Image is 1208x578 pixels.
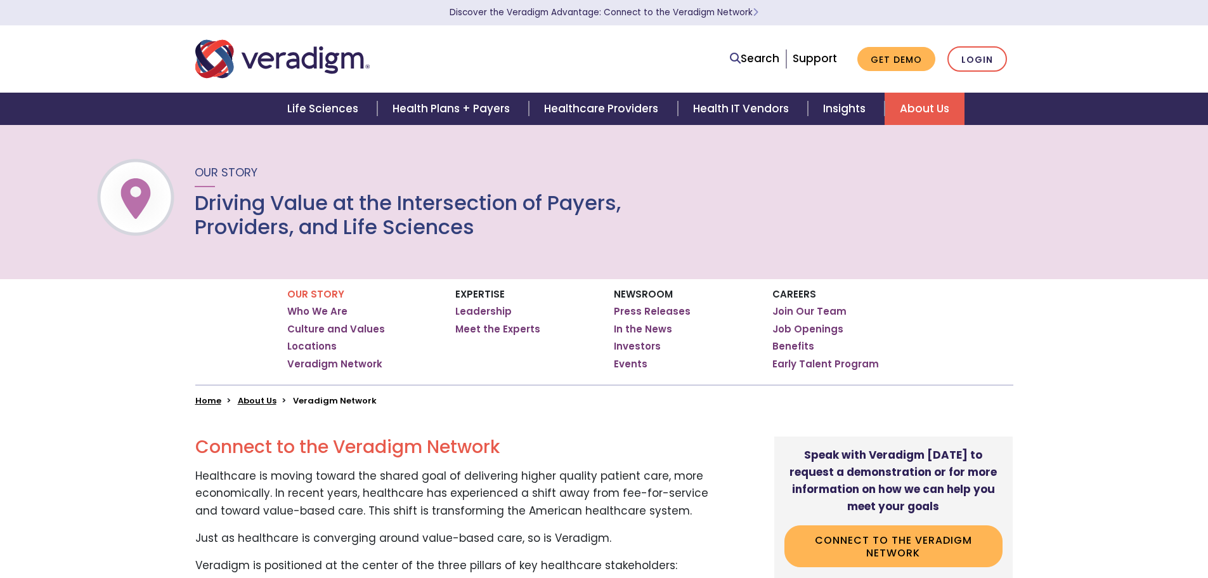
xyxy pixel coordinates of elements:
[287,305,347,318] a: Who We Are
[195,437,713,458] h2: Connect to the Veradigm Network
[614,358,647,371] a: Events
[772,323,843,336] a: Job Openings
[195,191,623,240] h1: Driving Value at the Intersection of Payers, Providers, and Life Sciences
[287,323,385,336] a: Culture and Values
[678,93,808,125] a: Health IT Vendors
[272,93,377,125] a: Life Sciences
[195,530,713,547] p: Just as healthcare is converging around value-based care, so is Veradigm.
[377,93,529,125] a: Health Plans + Payers
[614,340,661,353] a: Investors
[753,6,758,18] span: Learn More
[793,51,837,66] a: Support
[287,358,382,371] a: Veradigm Network
[238,395,276,407] a: About Us
[195,38,370,80] img: Veradigm logo
[195,468,713,520] p: Healthcare is moving toward the shared goal of delivering higher quality patient care, more econo...
[947,46,1007,72] a: Login
[772,358,879,371] a: Early Talent Program
[789,447,997,515] strong: Speak with Veradigm [DATE] to request a demonstration or for more information on how we can help ...
[808,93,885,125] a: Insights
[614,305,691,318] a: Press Releases
[614,323,672,336] a: In the News
[455,305,512,318] a: Leadership
[195,395,221,407] a: Home
[885,93,964,125] a: About Us
[772,340,814,353] a: Benefits
[784,525,1003,567] a: Connect to the Veradigm Network
[450,6,758,18] a: Discover the Veradigm Advantage: Connect to the Veradigm NetworkLearn More
[195,164,257,180] span: Our Story
[772,305,847,318] a: Join Our Team
[529,93,677,125] a: Healthcare Providers
[287,340,337,353] a: Locations
[857,47,935,72] a: Get Demo
[730,50,779,67] a: Search
[455,323,540,336] a: Meet the Experts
